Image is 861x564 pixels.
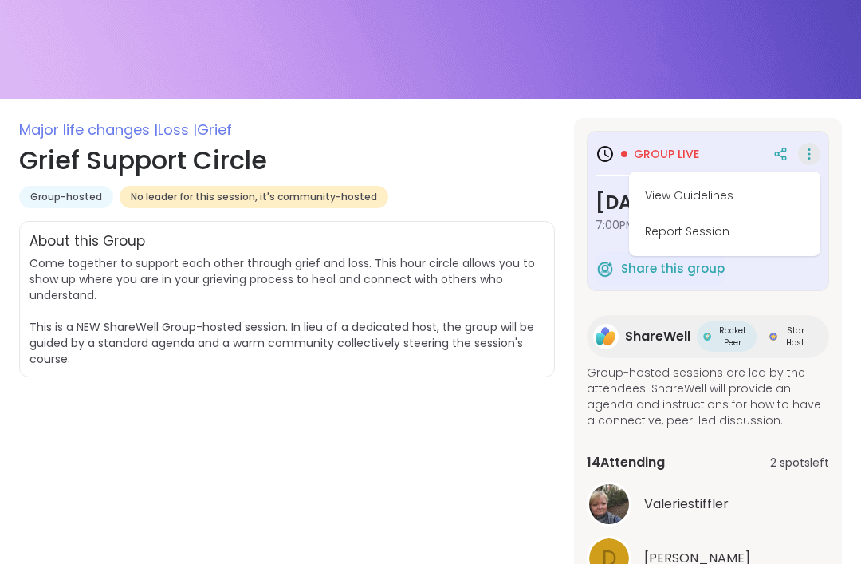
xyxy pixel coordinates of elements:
img: Rocket Peer [703,333,711,341]
button: Share this group [596,252,725,286]
h3: [DATE] [596,188,820,217]
button: Report Session [635,214,814,250]
span: Major life changes | [19,120,158,140]
img: Star Host [769,333,777,341]
span: Star Host [780,325,810,349]
img: ShareWell [593,324,619,349]
h2: About this Group [29,231,145,252]
span: Grief [197,120,232,140]
a: ShareWellShareWellRocket PeerRocket PeerStar HostStar Host [587,315,829,358]
span: 14 Attending [587,453,665,472]
h1: Grief Support Circle [19,141,555,179]
span: Rocket Peer [714,325,750,349]
span: ShareWell [625,327,690,346]
span: 7:00PM - 8:00PM EDT [596,217,820,233]
span: Group-hosted [30,191,102,203]
img: ShareWell Logomark [596,259,615,278]
span: No leader for this session, it's community-hosted [131,191,377,203]
a: ValeriestifflerValeriestiffler [587,482,829,527]
span: Share this group [621,260,725,278]
span: Group live [634,146,699,162]
span: Group-hosted sessions are led by the attendees. ShareWell will provide an agenda and instructions... [587,365,829,428]
button: View Guidelines [635,178,814,214]
span: Come together to support each other through grief and loss. This hour circle allows you to show u... [29,255,535,367]
span: 2 spots left [770,455,829,471]
img: Valeriestiffler [589,484,629,524]
span: Loss | [158,120,197,140]
span: Valeriestiffler [644,495,729,514]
